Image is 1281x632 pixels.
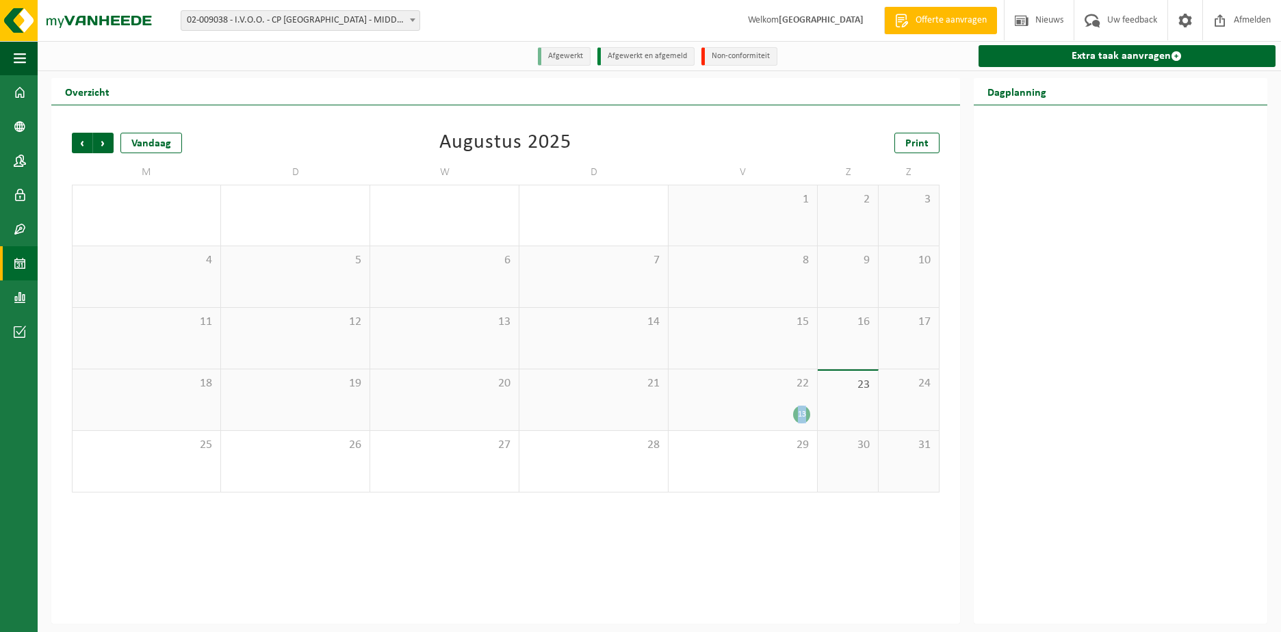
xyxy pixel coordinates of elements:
span: 8 [675,253,810,268]
span: Offerte aanvragen [912,14,990,27]
span: 13 [377,315,512,330]
span: 19 [228,376,363,391]
td: D [221,160,370,185]
td: Z [879,160,940,185]
li: Afgewerkt [538,47,591,66]
span: 18 [79,376,213,391]
h2: Overzicht [51,78,123,105]
span: 15 [675,315,810,330]
li: Afgewerkt en afgemeld [597,47,695,66]
span: 28 [526,438,661,453]
a: Print [894,133,940,153]
div: Vandaag [120,133,182,153]
span: 22 [675,376,810,391]
span: 02-009038 - I.V.O.O. - CP MIDDELKERKE - MIDDELKERKE [181,11,419,30]
span: 4 [79,253,213,268]
span: 11 [79,315,213,330]
div: Augustus 2025 [439,133,571,153]
span: 21 [526,376,661,391]
span: 7 [526,253,661,268]
span: 25 [79,438,213,453]
span: 30 [825,438,871,453]
span: 1 [675,192,810,207]
div: 13 [793,406,810,423]
span: 2 [825,192,871,207]
span: 24 [885,376,932,391]
span: Print [905,138,929,149]
span: Volgende [93,133,114,153]
li: Non-conformiteit [701,47,777,66]
strong: [GEOGRAPHIC_DATA] [779,15,864,25]
td: V [669,160,818,185]
span: 31 [885,438,932,453]
span: 16 [825,315,871,330]
span: 10 [885,253,932,268]
span: Vorige [72,133,92,153]
span: 26 [228,438,363,453]
span: 20 [377,376,512,391]
span: 27 [377,438,512,453]
a: Offerte aanvragen [884,7,997,34]
span: 29 [675,438,810,453]
span: 14 [526,315,661,330]
span: 9 [825,253,871,268]
td: D [519,160,669,185]
span: 12 [228,315,363,330]
span: 6 [377,253,512,268]
td: W [370,160,519,185]
h2: Dagplanning [974,78,1060,105]
span: 5 [228,253,363,268]
span: 23 [825,378,871,393]
a: Extra taak aanvragen [979,45,1276,67]
span: 02-009038 - I.V.O.O. - CP MIDDELKERKE - MIDDELKERKE [181,10,420,31]
td: M [72,160,221,185]
td: Z [818,160,879,185]
span: 17 [885,315,932,330]
span: 3 [885,192,932,207]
